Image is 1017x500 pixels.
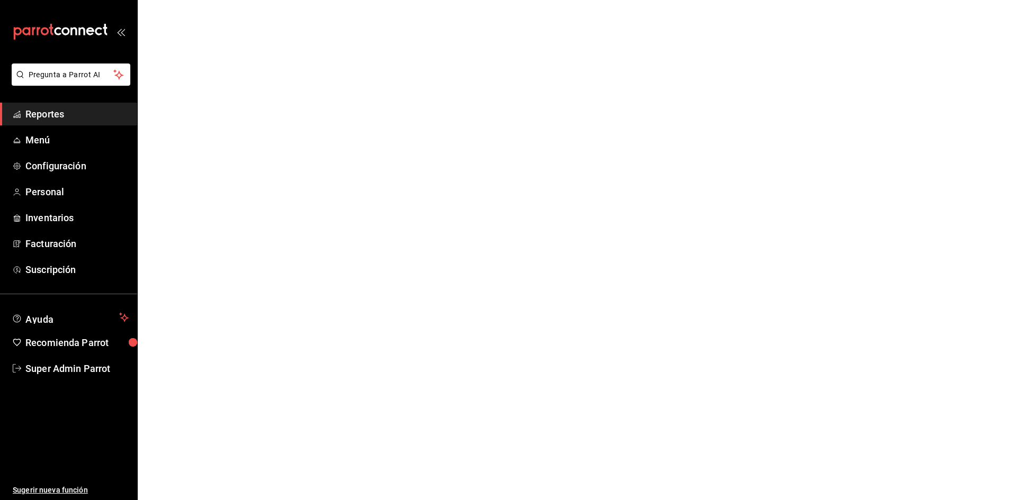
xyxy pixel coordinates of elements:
span: Configuración [25,159,129,173]
span: Menú [25,133,129,147]
span: Sugerir nueva función [13,485,129,496]
span: Ayuda [25,311,115,324]
button: open_drawer_menu [117,28,125,36]
button: Pregunta a Parrot AI [12,63,130,86]
span: Recomienda Parrot [25,335,129,350]
span: Reportes [25,107,129,121]
span: Pregunta a Parrot AI [29,69,114,80]
span: Super Admin Parrot [25,361,129,376]
span: Suscripción [25,262,129,277]
span: Inventarios [25,211,129,225]
span: Personal [25,185,129,199]
span: Facturación [25,237,129,251]
a: Pregunta a Parrot AI [7,77,130,88]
